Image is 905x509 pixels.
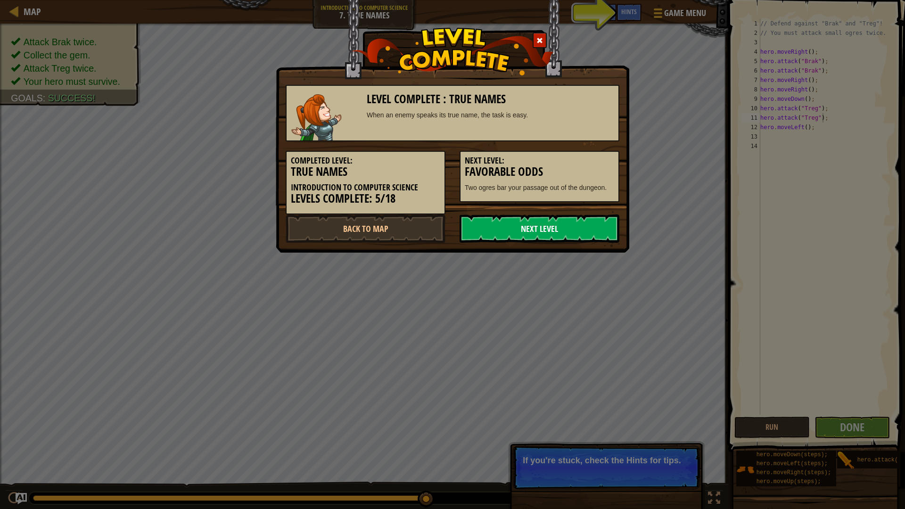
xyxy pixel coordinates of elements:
h3: Level Complete : True Names [367,93,614,106]
h5: Completed Level: [291,156,440,165]
img: level_complete.png [352,28,554,75]
h5: Introduction to Computer Science [291,183,440,192]
h3: Favorable Odds [465,165,614,178]
a: Next Level [460,214,619,243]
div: When an enemy speaks its true name, the task is easy. [367,110,614,120]
h3: True Names [291,165,440,178]
a: Back to Map [286,214,445,243]
h3: Levels Complete: 5/18 [291,192,440,205]
img: captain.png [291,94,342,140]
p: Two ogres bar your passage out of the dungeon. [465,183,614,192]
h5: Next Level: [465,156,614,165]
